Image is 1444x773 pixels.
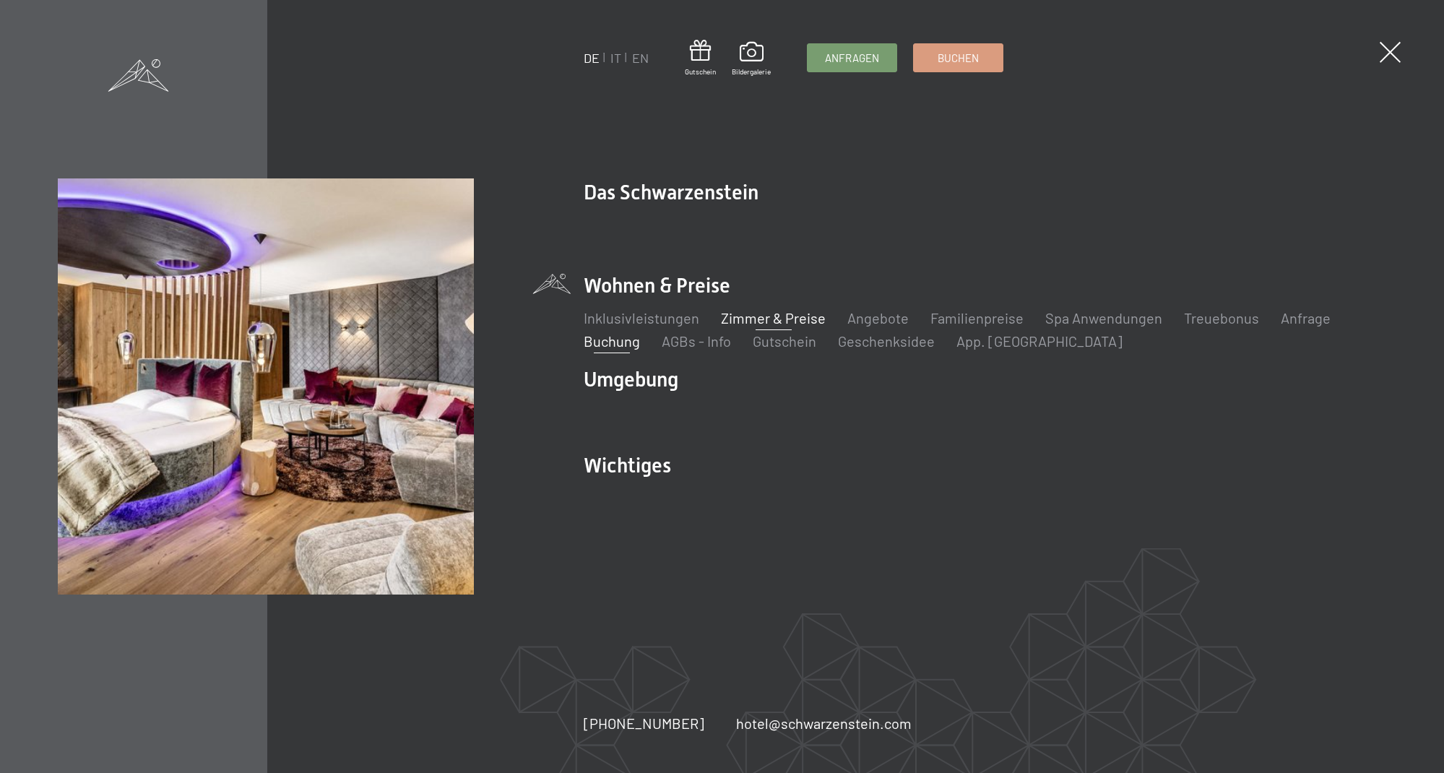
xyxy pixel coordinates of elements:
[632,50,649,66] a: EN
[732,66,771,77] span: Bildergalerie
[584,714,704,732] span: [PHONE_NUMBER]
[584,713,704,733] a: [PHONE_NUMBER]
[914,44,1003,72] a: Buchen
[584,332,640,350] a: Buchung
[956,332,1123,350] a: App. [GEOGRAPHIC_DATA]
[825,51,879,66] span: Anfragen
[610,50,621,66] a: IT
[930,309,1024,327] a: Familienpreise
[584,309,699,327] a: Inklusivleistungen
[1045,309,1162,327] a: Spa Anwendungen
[753,332,816,350] a: Gutschein
[662,332,731,350] a: AGBs - Info
[58,178,474,595] img: Buchung
[847,309,909,327] a: Angebote
[808,44,896,72] a: Anfragen
[685,40,716,77] a: Gutschein
[736,713,912,733] a: hotel@schwarzenstein.com
[1184,309,1259,327] a: Treuebonus
[938,51,979,66] span: Buchen
[721,309,826,327] a: Zimmer & Preise
[732,42,771,77] a: Bildergalerie
[838,332,935,350] a: Geschenksidee
[584,50,600,66] a: DE
[1281,309,1331,327] a: Anfrage
[685,66,716,77] span: Gutschein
